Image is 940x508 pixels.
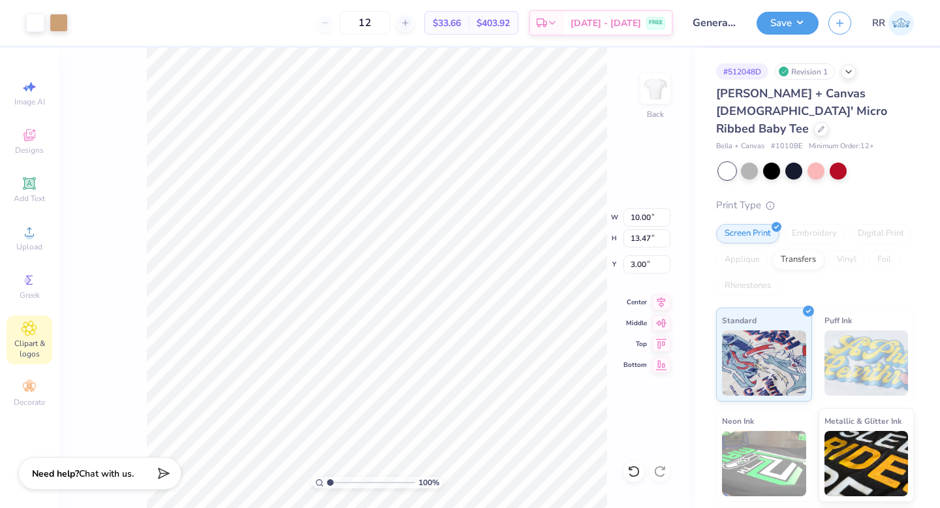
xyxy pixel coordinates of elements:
span: Neon Ink [722,414,754,428]
span: Chat with us. [79,468,134,480]
div: Revision 1 [775,63,835,80]
div: Screen Print [716,224,779,244]
span: FREE [649,18,663,27]
span: [PERSON_NAME] + Canvas [DEMOGRAPHIC_DATA]' Micro Ribbed Baby Tee [716,86,887,136]
button: Save [757,12,819,35]
span: Bella + Canvas [716,141,764,152]
span: Puff Ink [824,313,852,327]
div: Vinyl [828,250,865,270]
img: Standard [722,330,806,396]
div: Print Type [716,198,914,213]
span: Minimum Order: 12 + [809,141,874,152]
span: 100 % [418,477,439,488]
div: Embroidery [783,224,845,244]
img: Neon Ink [722,431,806,496]
strong: Need help? [32,468,79,480]
span: Metallic & Glitter Ink [824,414,901,428]
span: Bottom [623,360,647,370]
div: Transfers [772,250,824,270]
span: $403.92 [477,16,510,30]
div: Rhinestones [716,276,779,296]
img: Metallic & Glitter Ink [824,431,909,496]
span: Designs [15,145,44,155]
span: Greek [20,290,40,300]
span: Decorate [14,397,45,407]
img: Back [642,76,668,102]
span: Add Text [14,193,45,204]
span: Image AI [14,97,45,107]
input: – – [339,11,390,35]
span: Center [623,298,647,307]
img: Rigil Kent Ricardo [888,10,914,36]
span: $33.66 [433,16,461,30]
div: Back [647,108,664,120]
span: Upload [16,242,42,252]
div: Foil [869,250,900,270]
img: Puff Ink [824,330,909,396]
div: Applique [716,250,768,270]
div: Digital Print [849,224,913,244]
span: [DATE] - [DATE] [571,16,641,30]
a: RR [872,10,914,36]
div: # 512048D [716,63,768,80]
span: # 1010BE [771,141,802,152]
input: Untitled Design [683,10,747,36]
span: Middle [623,319,647,328]
span: RR [872,16,885,31]
span: Clipart & logos [7,338,52,359]
span: Standard [722,313,757,327]
span: Top [623,340,647,349]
